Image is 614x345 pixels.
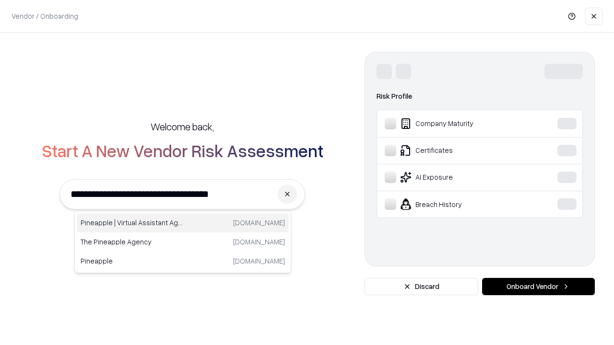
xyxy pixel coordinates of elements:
p: The Pineapple Agency [81,237,183,247]
p: Vendor / Onboarding [12,11,78,21]
p: [DOMAIN_NAME] [233,256,285,266]
div: Suggestions [74,211,291,273]
p: [DOMAIN_NAME] [233,218,285,228]
div: Certificates [385,145,528,156]
div: Risk Profile [377,91,583,102]
p: Pineapple [81,256,183,266]
div: AI Exposure [385,172,528,183]
button: Discard [365,278,478,295]
h5: Welcome back, [151,120,214,133]
button: Onboard Vendor [482,278,595,295]
div: Company Maturity [385,118,528,129]
h2: Start A New Vendor Risk Assessment [42,141,323,160]
p: [DOMAIN_NAME] [233,237,285,247]
div: Breach History [385,198,528,210]
p: Pineapple | Virtual Assistant Agency [81,218,183,228]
